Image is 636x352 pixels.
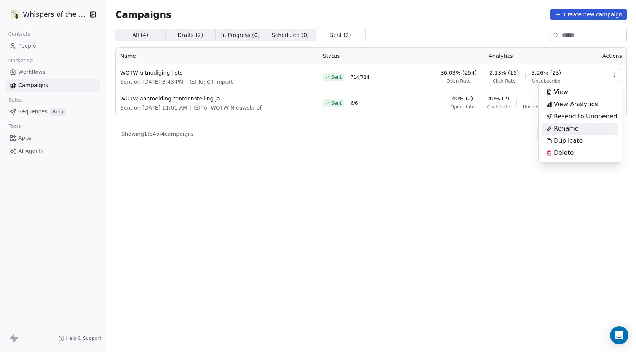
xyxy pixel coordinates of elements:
span: Duplicate [554,136,583,145]
span: Rename [554,124,579,133]
span: View Analytics [554,100,598,109]
div: Suggestions [542,86,618,159]
span: Delete [554,148,574,158]
span: View [554,88,568,97]
span: Resend to Unopened [554,112,617,121]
